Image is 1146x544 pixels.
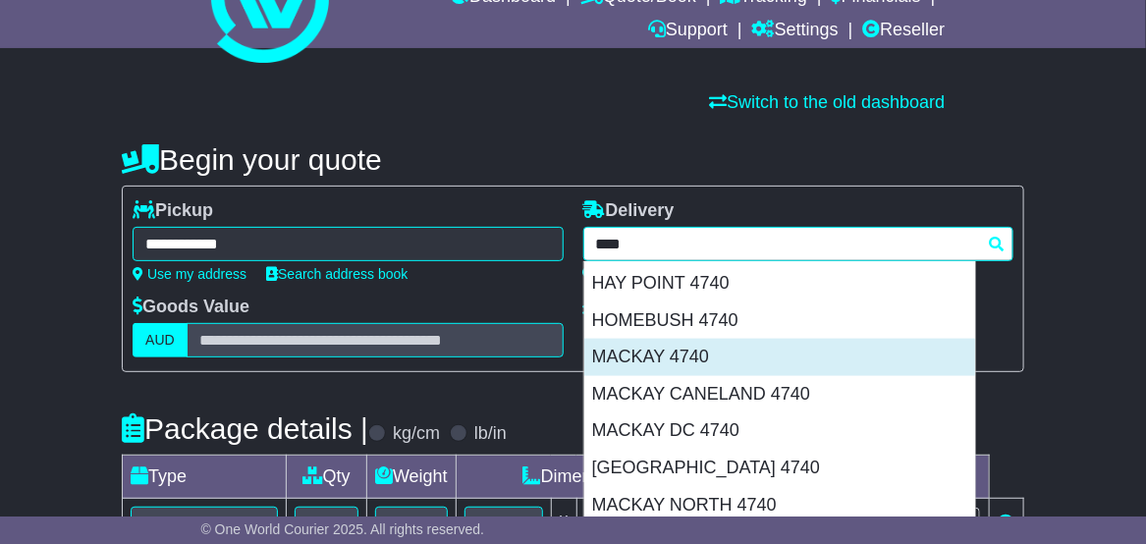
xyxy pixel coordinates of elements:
a: Use my address [133,266,246,282]
a: Reseller [862,15,945,48]
td: Dimensions (L x W x H) [456,456,792,499]
a: Search address book [266,266,408,282]
label: kg/cm [393,423,440,445]
a: Switch to the old dashboard [709,92,945,112]
label: Goods Value [133,297,249,318]
label: lb/in [474,423,507,445]
label: Pickup [133,200,213,222]
div: HAY POINT 4740 [584,265,975,302]
h4: Begin your quote [122,143,1024,176]
a: Support [648,15,728,48]
label: Delivery [583,200,675,222]
a: Remove this item [998,514,1015,533]
h4: Package details | [122,412,368,445]
div: [GEOGRAPHIC_DATA] 4740 [584,450,975,487]
label: AUD [133,323,188,357]
typeahead: Please provide city [583,227,1013,261]
td: Type [123,456,287,499]
td: Weight [367,456,457,499]
a: Settings [752,15,839,48]
div: MACKAY NORTH 4740 [584,487,975,524]
div: MACKAY 4740 [584,339,975,376]
div: MACKAY DC 4740 [584,412,975,450]
span: © One World Courier 2025. All rights reserved. [201,521,485,537]
td: Qty [287,456,367,499]
div: HOMEBUSH 4740 [584,302,975,340]
div: MACKAY CANELAND 4740 [584,376,975,413]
